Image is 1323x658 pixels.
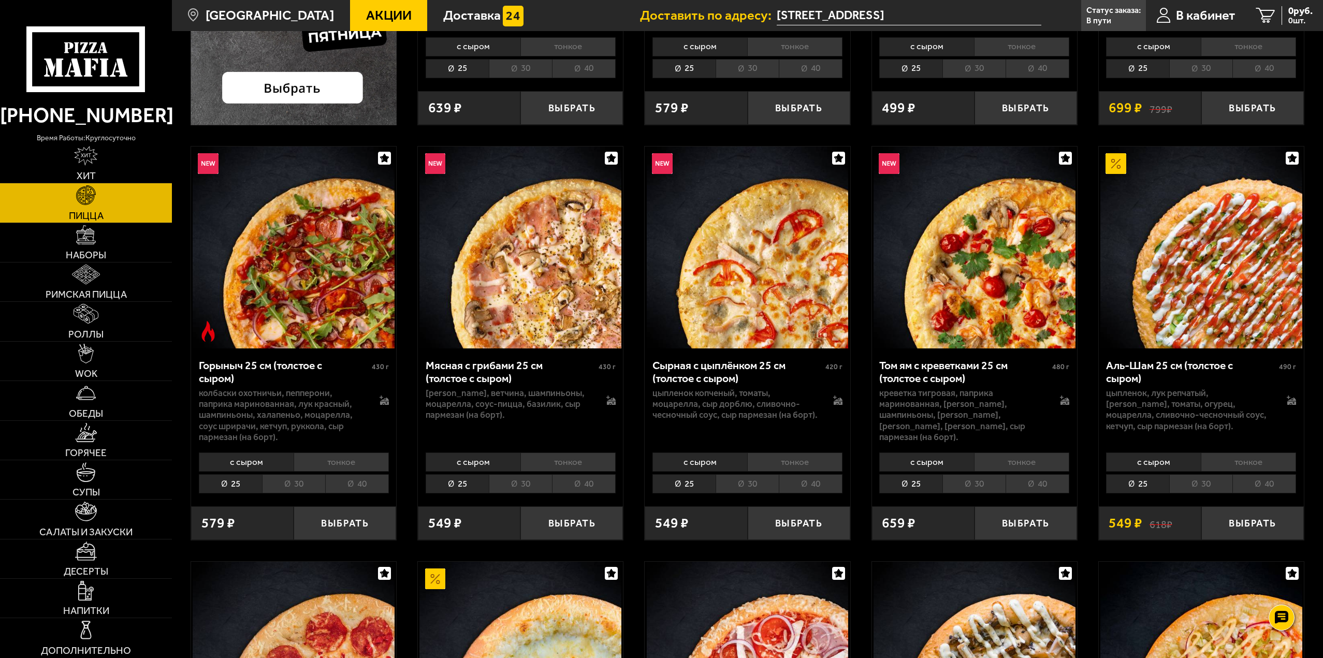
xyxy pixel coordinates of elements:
[1052,362,1069,371] span: 480 г
[201,516,235,530] span: 579 ₽
[1150,101,1172,115] s: 799 ₽
[75,369,97,378] span: WOK
[1169,474,1232,493] li: 30
[198,153,219,174] img: Новинка
[879,59,942,78] li: 25
[879,388,1046,443] p: креветка тигровая, паприка маринованная, [PERSON_NAME], шампиньоны, [PERSON_NAME], [PERSON_NAME],...
[426,59,489,78] li: 25
[1106,474,1169,493] li: 25
[41,646,131,655] span: Дополнительно
[325,474,389,493] li: 40
[489,474,552,493] li: 30
[1201,91,1304,125] button: Выбрать
[520,506,623,540] button: Выбрать
[716,59,779,78] li: 30
[199,474,262,493] li: 25
[655,101,689,115] span: 579 ₽
[879,452,974,472] li: с сыром
[882,516,915,530] span: 659 ₽
[1201,506,1304,540] button: Выбрать
[428,101,462,115] span: 639 ₽
[747,37,842,56] li: тонкое
[1169,59,1232,78] li: 30
[1106,37,1201,56] li: с сыром
[69,211,104,221] span: Пицца
[46,289,127,299] span: Римская пицца
[879,153,899,174] img: Новинка
[66,250,106,260] span: Наборы
[69,408,103,418] span: Обеды
[552,59,616,78] li: 40
[294,452,389,472] li: тонкое
[426,359,596,385] div: Мясная с грибами 25 см (толстое с сыром)
[825,362,842,371] span: 420 г
[503,6,524,26] img: 15daf4d41897b9f0e9f617042186c801.svg
[206,9,334,22] span: [GEOGRAPHIC_DATA]
[426,37,520,56] li: с сыром
[652,452,747,472] li: с сыром
[879,474,942,493] li: 25
[1109,516,1142,530] span: 549 ₽
[1150,516,1172,530] s: 618 ₽
[426,388,592,421] p: [PERSON_NAME], ветчина, шампиньоны, моцарелла, соус-пицца, базилик, сыр пармезан (на борт).
[426,474,489,493] li: 25
[198,321,219,342] img: Острое блюдо
[640,9,777,22] span: Доставить по адресу:
[425,153,446,174] img: Новинка
[65,448,107,458] span: Горячее
[1006,59,1069,78] li: 40
[874,147,1075,348] img: Том ям с креветками 25 см (толстое с сыром)
[1006,474,1069,493] li: 40
[652,359,823,385] div: Сырная с цыплёнком 25 см (толстое с сыром)
[443,9,501,22] span: Доставка
[63,606,109,616] span: Напитки
[652,37,747,56] li: с сыром
[199,452,294,472] li: с сыром
[974,452,1069,472] li: тонкое
[425,568,446,589] img: Акционный
[1106,452,1201,472] li: с сыром
[1288,6,1313,16] span: 0 руб.
[975,506,1077,540] button: Выбрать
[1201,37,1296,56] li: тонкое
[777,6,1041,25] input: Ваш адрес доставки
[199,359,369,385] div: Горыныч 25 см (толстое с сыром)
[39,527,133,537] span: Салаты и закуски
[647,147,849,348] img: Сырная с цыплёнком 25 см (толстое с сыром)
[716,474,779,493] li: 30
[942,474,1006,493] li: 30
[77,171,96,181] span: Хит
[879,37,974,56] li: с сыром
[1176,9,1235,22] span: В кабинет
[1086,6,1141,14] p: Статус заказа:
[1106,59,1169,78] li: 25
[418,147,623,348] a: НовинкаМясная с грибами 25 см (толстое с сыром)
[489,59,552,78] li: 30
[1232,59,1296,78] li: 40
[262,474,325,493] li: 30
[1106,359,1276,385] div: Аль-Шам 25 см (толстое с сыром)
[193,147,395,348] img: Горыныч 25 см (толстое с сыром)
[552,474,616,493] li: 40
[372,362,389,371] span: 430 г
[652,59,716,78] li: 25
[1279,362,1296,371] span: 490 г
[64,566,108,576] span: Десерты
[748,506,850,540] button: Выбрать
[645,147,850,348] a: НовинкаСырная с цыплёнком 25 см (толстое с сыром)
[652,388,819,421] p: цыпленок копченый, томаты, моцарелла, сыр дорблю, сливочно-чесночный соус, сыр пармезан (на борт).
[520,452,616,472] li: тонкое
[520,91,623,125] button: Выбрать
[655,516,689,530] span: 549 ₽
[1288,17,1313,25] span: 0 шт.
[779,59,842,78] li: 40
[882,101,915,115] span: 499 ₽
[294,506,396,540] button: Выбрать
[879,359,1050,385] div: Том ям с креветками 25 см (толстое с сыром)
[366,9,412,22] span: Акции
[520,37,616,56] li: тонкое
[779,474,842,493] li: 40
[652,153,673,174] img: Новинка
[1232,474,1296,493] li: 40
[1099,147,1304,348] a: АкционныйАль-Шам 25 см (толстое с сыром)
